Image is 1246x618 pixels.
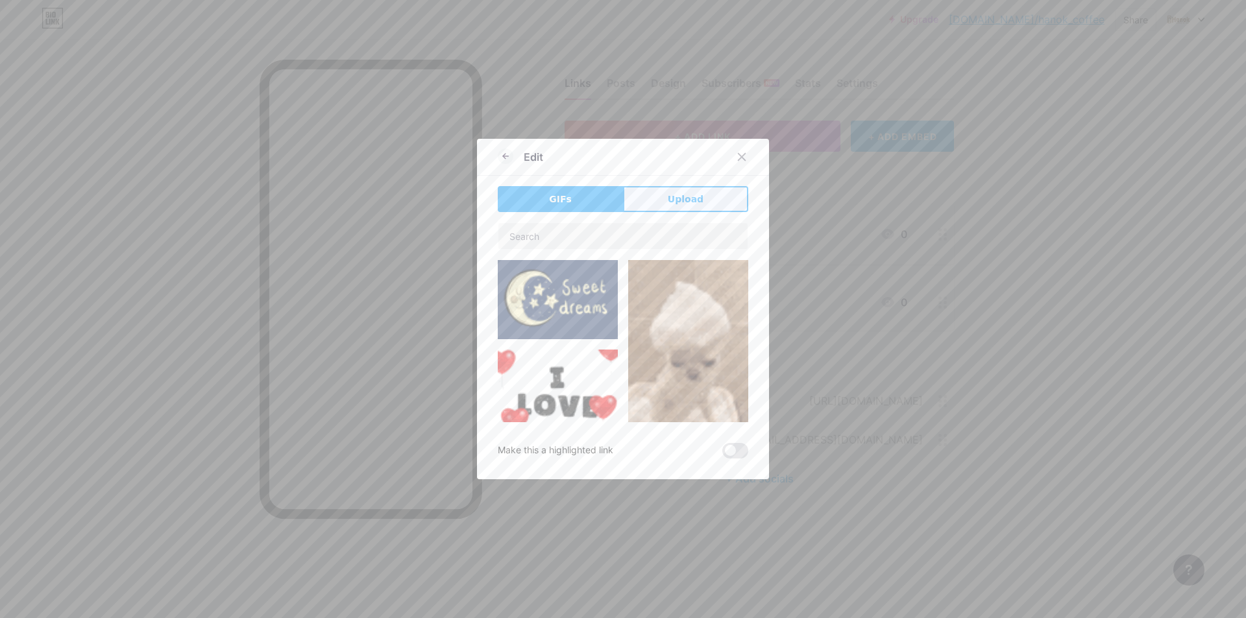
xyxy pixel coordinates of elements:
span: Upload [668,193,703,206]
div: Edit [524,149,543,165]
img: Gihpy [628,260,748,474]
span: GIFs [549,193,572,206]
input: Search [498,223,748,249]
img: Gihpy [498,350,618,469]
button: Upload [623,186,748,212]
div: Make this a highlighted link [498,443,613,458]
img: Gihpy [498,260,618,339]
button: GIFs [498,186,623,212]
